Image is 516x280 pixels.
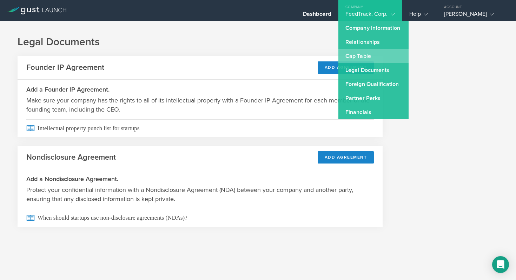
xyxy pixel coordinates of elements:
h3: Add a Nondisclosure Agreement. [26,174,374,184]
h1: Legal Documents [18,35,498,49]
div: Open Intercom Messenger [492,256,509,273]
h2: Founder IP Agreement [26,62,104,73]
div: Dashboard [303,11,331,21]
a: When should startups use non-disclosure agreements (NDAs)? [18,209,383,227]
p: Protect your confidential information with a Nondisclosure Agreement (NDA) between your company a... [26,185,374,204]
h2: Nondisclosure Agreement [26,152,116,162]
h3: Add a Founder IP Agreement. [26,85,374,94]
button: Add Agreement [318,61,374,74]
button: Add Agreement [318,151,374,164]
div: Help [409,11,428,21]
a: Intellectual property punch list for startups [18,119,383,137]
span: Intellectual property punch list for startups [26,119,374,137]
div: FeedTrack, Corp. [345,11,395,21]
div: [PERSON_NAME] [444,11,504,21]
span: When should startups use non-disclosure agreements (NDAs)? [26,209,374,227]
p: Make sure your company has the rights to all of its intellectual property with a Founder IP Agree... [26,96,374,114]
